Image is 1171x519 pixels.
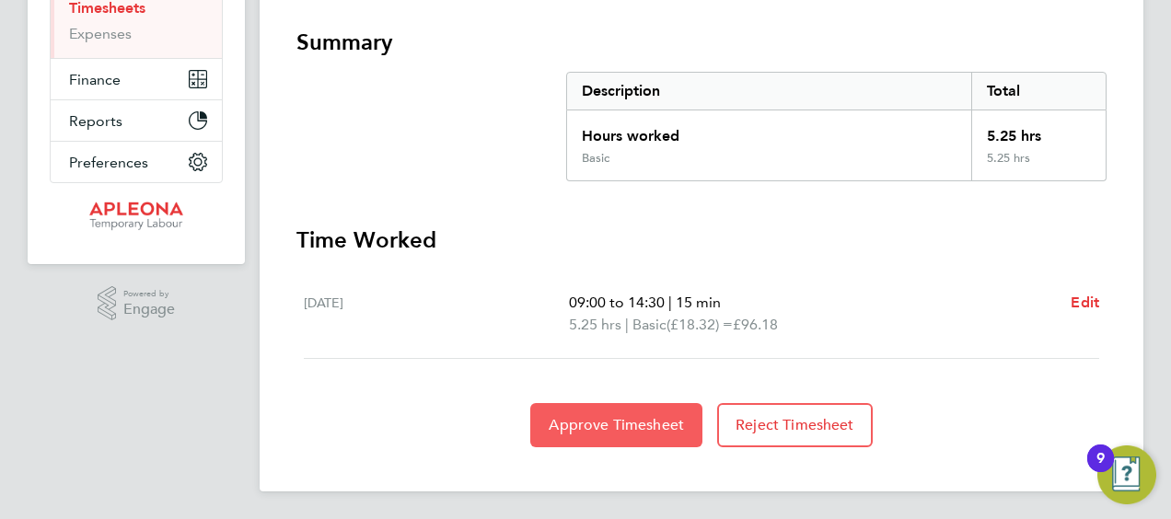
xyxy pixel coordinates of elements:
[676,294,721,311] span: 15 min
[51,142,222,182] button: Preferences
[569,316,621,333] span: 5.25 hrs
[625,316,629,333] span: |
[1097,445,1156,504] button: Open Resource Center, 9 new notifications
[51,59,222,99] button: Finance
[69,154,148,171] span: Preferences
[567,73,971,110] div: Description
[1071,294,1099,311] span: Edit
[123,286,175,302] span: Powered by
[296,28,1107,447] section: Timesheet
[1096,458,1105,482] div: 9
[530,403,702,447] button: Approve Timesheet
[69,112,122,130] span: Reports
[569,294,665,311] span: 09:00 to 14:30
[667,316,733,333] span: (£18.32) =
[733,316,778,333] span: £96.18
[971,151,1106,180] div: 5.25 hrs
[566,72,1107,181] div: Summary
[549,416,684,434] span: Approve Timesheet
[296,28,1107,57] h3: Summary
[123,302,175,317] span: Engage
[632,314,667,336] span: Basic
[1071,292,1099,314] a: Edit
[50,202,223,231] a: Go to home page
[296,225,1107,255] h3: Time Worked
[51,100,222,141] button: Reports
[668,294,672,311] span: |
[69,25,132,42] a: Expenses
[736,416,854,434] span: Reject Timesheet
[98,286,176,321] a: Powered byEngage
[567,110,971,151] div: Hours worked
[971,73,1106,110] div: Total
[89,202,183,231] img: apleona-logo-retina.png
[582,151,609,166] div: Basic
[717,403,873,447] button: Reject Timesheet
[304,292,569,336] div: [DATE]
[69,71,121,88] span: Finance
[971,110,1106,151] div: 5.25 hrs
